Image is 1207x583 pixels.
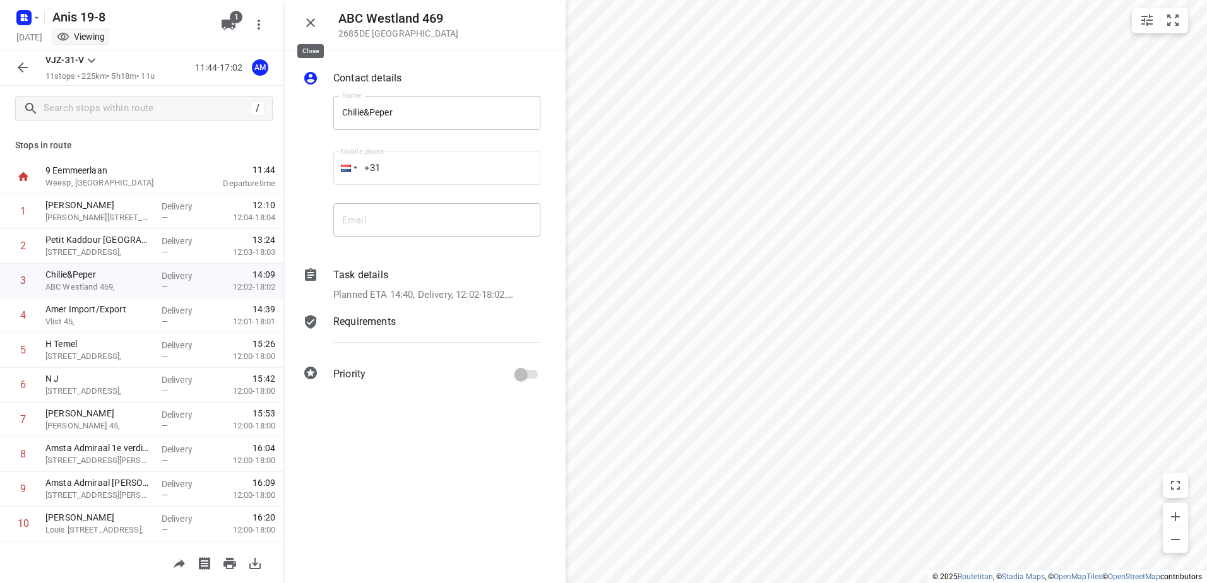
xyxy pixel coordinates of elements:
[162,200,208,213] p: Delivery
[213,385,275,397] p: 12:00-18:00
[1160,8,1186,33] button: Fit zoom
[162,478,208,490] p: Delivery
[253,338,275,350] span: 15:26
[1002,572,1045,581] a: Stadia Maps
[333,151,540,185] input: 1 (702) 123-4567
[45,372,152,385] p: N J
[213,246,275,259] p: 12:03-18:03
[192,163,275,176] span: 11:44
[45,338,152,350] p: H Temel
[192,177,275,190] p: Departure time
[333,268,388,283] p: Task details
[15,139,268,152] p: Stops in route
[162,374,208,386] p: Delivery
[45,164,177,177] p: 9 Eemmeerlaan
[162,443,208,456] p: Delivery
[251,102,265,115] div: /
[303,268,540,302] div: Task detailsPlanned ETA 14:40, Delivery, 12:02-18:02, 10 Min, 1 Unit
[162,351,168,361] span: —
[18,517,29,529] div: 10
[333,151,357,185] div: Netherlands: + 31
[213,420,275,432] p: 12:00-18:00
[162,456,168,465] span: —
[303,71,540,88] div: Contact details
[162,525,168,534] span: —
[162,512,208,525] p: Delivery
[162,282,168,291] span: —
[162,408,208,421] p: Delivery
[162,304,208,317] p: Delivery
[45,350,152,363] p: [STREET_ADDRESS],
[162,421,168,430] span: —
[242,556,268,568] span: Download route
[45,442,152,454] p: Amsta Admiraal 1e verdieping
[253,303,275,315] span: 14:39
[213,281,275,293] p: 12:02-18:02
[45,268,152,281] p: Chilie&Peper
[230,11,242,23] span: 1
[20,205,26,217] div: 1
[44,99,251,119] input: Search stops within route
[932,572,1202,581] li: © 2025 , © , © © contributors
[167,556,192,568] span: Share route
[45,511,152,524] p: [PERSON_NAME]
[253,476,275,489] span: 16:09
[1054,572,1102,581] a: OpenMapTiles
[333,314,396,329] p: Requirements
[192,556,217,568] span: Print shipping labels
[20,344,26,356] div: 5
[45,454,152,467] p: Admiraal de Ruijterweg 541,
[195,61,247,74] p: 11:44-17:02
[213,211,275,224] p: 12:04-18:04
[333,367,366,382] p: Priority
[1132,8,1188,33] div: small contained button group
[162,269,208,282] p: Delivery
[303,314,540,352] div: Requirements
[162,386,168,396] span: —
[253,511,275,524] span: 16:20
[1108,572,1160,581] a: OpenStreetMap
[45,199,152,211] p: [PERSON_NAME]
[958,572,993,581] a: Routetitan
[45,315,152,328] p: Vlist 45,
[253,372,275,385] span: 15:42
[45,303,152,315] p: Amer Import/Export
[1134,8,1160,33] button: Map settings
[213,315,275,328] p: 12:01-18:01
[213,454,275,467] p: 12:00-18:00
[213,489,275,502] p: 12:00-18:00
[338,28,458,38] p: 2685DE [GEOGRAPHIC_DATA]
[45,54,84,67] p: VJZ-31-V
[333,288,513,302] p: Planned ETA 14:40, Delivery, 12:02-18:02, 10 Min, 1 Unit
[213,350,275,363] p: 12:00-18:00
[20,413,26,425] div: 7
[253,442,275,454] span: 16:04
[45,489,152,502] p: Admiraal de Ruijterweg 541,
[45,407,152,420] p: [PERSON_NAME]
[45,71,155,83] p: 11 stops • 225km • 5h18m • 11u
[341,148,384,155] label: Mobile phone
[20,379,26,391] div: 6
[45,476,152,489] p: Amsta Admiraal [PERSON_NAME]
[162,247,168,257] span: —
[247,61,273,73] span: Assigned to Anis M
[253,407,275,420] span: 15:53
[162,339,208,351] p: Delivery
[45,385,152,397] p: [STREET_ADDRESS],
[45,177,177,189] p: Weesp, [GEOGRAPHIC_DATA]
[253,199,275,211] span: 12:10
[45,281,152,293] p: ABC Westland 469,
[162,235,208,247] p: Delivery
[20,483,26,495] div: 9
[45,420,152,432] p: Adolphine Eduardine Kokplantsoen 45,
[246,12,271,37] button: More
[216,12,241,37] button: 1
[253,233,275,246] span: 13:24
[162,317,168,326] span: —
[20,274,26,286] div: 3
[45,246,152,259] p: [STREET_ADDRESS],
[338,11,458,26] h5: ABC Westland 469
[57,30,105,43] div: You are currently in view mode. To make any changes, go to edit project.
[20,448,26,460] div: 8
[162,490,168,500] span: —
